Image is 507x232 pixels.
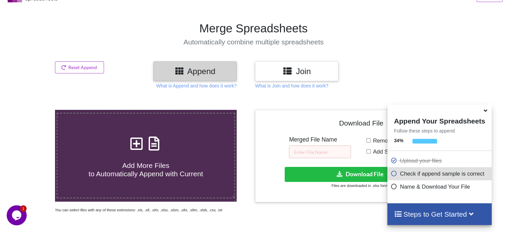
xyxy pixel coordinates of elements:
[158,66,232,76] h3: Append
[55,61,104,73] button: Reset Append
[89,162,203,178] span: Add More Files to Automatically Append with Current
[394,138,403,143] b: 34 %
[371,138,422,144] span: Remove Duplicates
[391,183,490,191] p: Name & Download Your File
[260,66,333,76] h3: Join
[255,82,328,89] p: What is Join and how does it work?
[260,115,462,134] h4: Download File
[285,167,436,182] button: Download File
[55,208,222,212] i: You can select files with any of these extensions: .xls, .xlt, .xlm, .xlsx, .xlsm, .xltx, .xltm, ...
[391,157,490,165] p: Upload your files
[289,146,351,158] input: Enter File Name
[387,115,492,125] h4: Append Your Spreadsheets
[371,149,432,155] span: Add Source File Names
[7,205,28,225] iframe: chat widget
[391,170,490,178] p: Check if append sample is correct
[394,210,485,218] h4: Steps to Get Started
[289,136,351,143] h5: Merged File Name
[156,82,237,89] p: What is Append and how does it work?
[331,184,391,188] small: Files are downloaded in .xlsx format
[387,128,492,134] p: Follow these steps to append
